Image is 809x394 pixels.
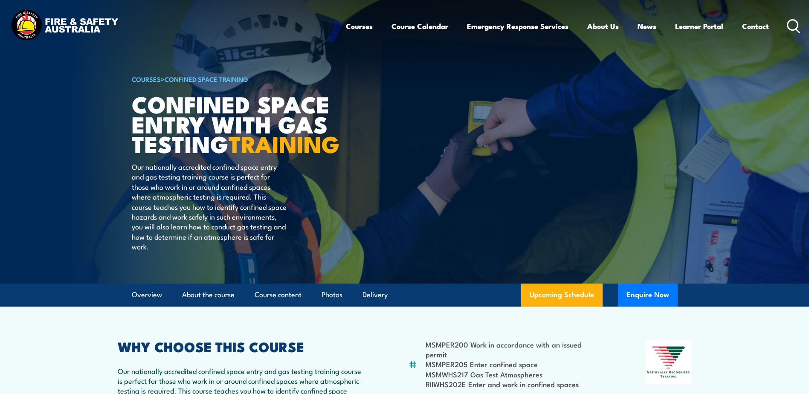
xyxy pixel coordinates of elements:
[426,379,604,389] li: RIIWHS202E Enter and work in confined spaces
[426,359,604,369] li: MSMPER205 Enter confined space
[362,284,388,306] a: Delivery
[467,15,568,38] a: Emergency Response Services
[165,74,248,84] a: Confined Space Training
[346,15,373,38] a: Courses
[675,15,723,38] a: Learner Portal
[255,284,302,306] a: Course content
[521,284,603,307] a: Upcoming Schedule
[426,369,604,379] li: MSMWHS217 Gas Test Atmospheres
[132,94,342,154] h1: Confined Space Entry with Gas Testing
[638,15,656,38] a: News
[391,15,448,38] a: Course Calendar
[132,162,287,252] p: Our nationally accredited confined space entry and gas testing training course is perfect for tho...
[742,15,769,38] a: Contact
[646,340,692,384] img: Nationally Recognised Training logo.
[587,15,619,38] a: About Us
[182,284,235,306] a: About the course
[132,284,162,306] a: Overview
[322,284,342,306] a: Photos
[229,125,339,161] strong: TRAINING
[132,74,342,84] h6: >
[618,284,678,307] button: Enquire Now
[426,339,604,359] li: MSMPER200 Work in accordance with an issued permit
[132,74,161,84] a: COURSES
[118,340,367,352] h2: WHY CHOOSE THIS COURSE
